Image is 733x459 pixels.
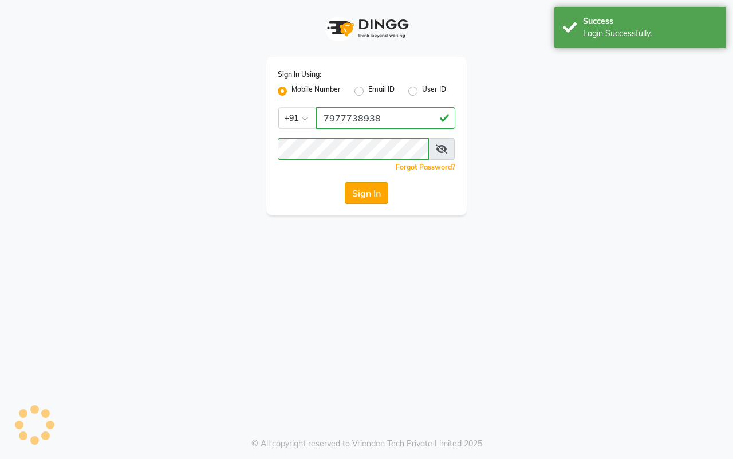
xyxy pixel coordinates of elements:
label: Mobile Number [291,84,341,98]
div: Login Successfully. [583,28,718,40]
div: Success [583,15,718,28]
label: Sign In Using: [278,69,321,80]
a: Forgot Password? [396,163,455,171]
button: Sign In [345,182,388,204]
label: User ID [422,84,446,98]
label: Email ID [368,84,395,98]
input: Username [316,107,455,129]
input: Username [278,138,429,160]
img: logo1.svg [321,11,412,45]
